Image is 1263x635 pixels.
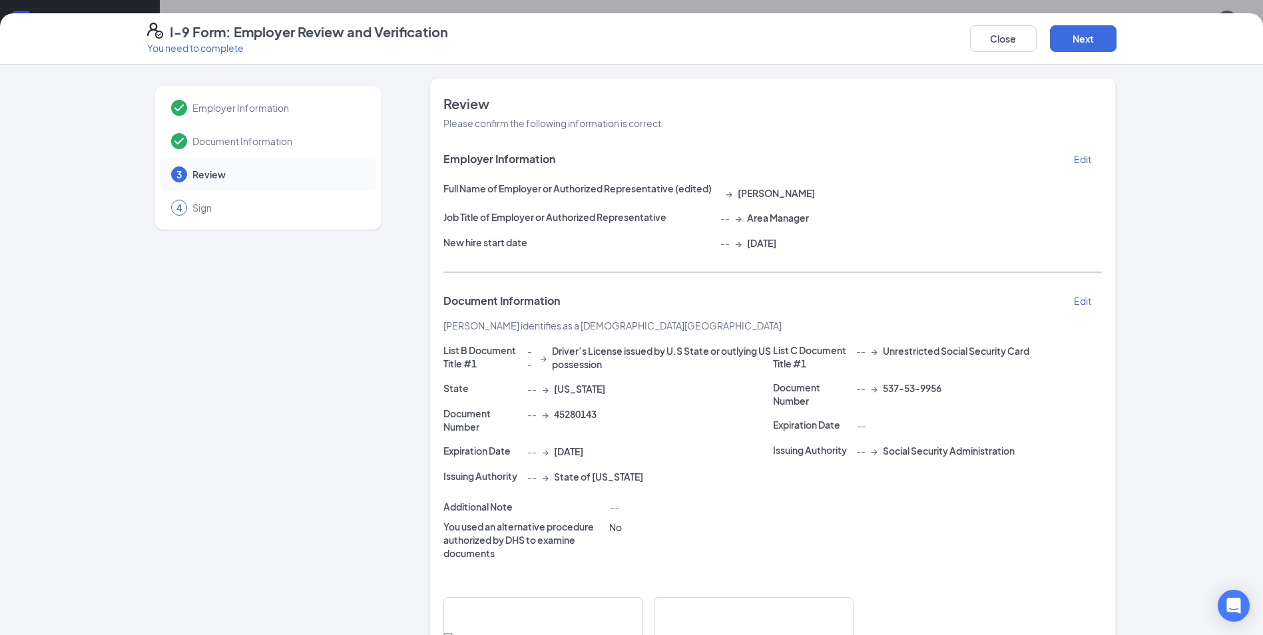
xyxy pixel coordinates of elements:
p: Edit [1074,294,1091,308]
p: You used an alternative procedure authorized by DHS to examine documents [443,520,604,560]
h4: I-9 Form: Employer Review and Verification [170,23,448,41]
span: [PERSON_NAME] [738,186,815,200]
p: Issuing Authority [773,443,852,457]
span: → [542,445,549,458]
p: Expiration Date [443,444,522,457]
p: Issuing Authority [443,469,522,483]
span: Sign [192,201,363,214]
div: Open Intercom Messenger [1218,590,1250,622]
p: State [443,381,522,395]
svg: FormI9EVerifyIcon [147,23,163,39]
span: Please confirm the following information is correct. [443,117,664,129]
span: → [542,407,549,421]
span: Area Manager [747,211,809,224]
span: Employer Information [192,101,363,114]
p: Additional Note [443,500,604,513]
span: -- [527,344,535,371]
span: → [542,470,549,483]
span: -- [856,419,866,431]
span: → [871,444,878,457]
span: → [726,186,732,200]
span: Document Information [192,134,363,148]
button: Close [970,25,1037,52]
span: No [609,521,622,533]
span: Review [192,168,363,181]
span: -- [527,407,537,421]
p: Edit [1074,152,1091,166]
span: [PERSON_NAME] identifies as a [DEMOGRAPHIC_DATA][GEOGRAPHIC_DATA] [443,319,782,331]
span: [DATE] [747,236,776,250]
span: Driver’s License issued by U.S State or outlying US possession [552,344,773,371]
span: -- [720,211,730,224]
span: 4 [176,201,182,214]
span: Document Information [443,294,560,308]
p: You need to complete [147,41,448,55]
span: Unrestricted Social Security Card [883,344,1029,357]
span: → [540,351,547,364]
span: → [871,344,878,357]
p: Job Title of Employer or Authorized Representative [443,210,715,224]
span: -- [856,381,866,395]
span: → [871,381,878,395]
p: Document Number [443,407,522,433]
span: State of [US_STATE] [554,470,643,483]
span: -- [856,344,866,357]
span: 3 [176,168,182,181]
span: Social Security Administration [883,444,1015,457]
p: Document Number [773,381,852,407]
p: New hire start date [443,236,715,249]
span: -- [527,470,537,483]
p: Full Name of Employer or Authorized Representative (edited) [443,182,715,195]
span: 45280143 [554,407,597,421]
span: Review [443,95,1102,113]
span: -- [609,501,619,513]
button: Next [1050,25,1117,52]
span: Employer Information [443,152,555,166]
svg: Checkmark [171,133,187,149]
span: -- [527,382,537,395]
p: List C Document Title #1 [773,343,852,370]
svg: Checkmark [171,100,187,116]
p: Expiration Date [773,418,852,431]
span: 537-53-9956 [883,381,941,395]
span: -- [856,444,866,457]
span: → [735,211,742,224]
span: → [735,236,742,250]
p: List B Document Title #1 [443,343,522,370]
span: -- [720,236,730,250]
span: [DATE] [554,445,583,458]
span: → [542,382,549,395]
span: -- [527,445,537,458]
span: [US_STATE] [554,382,605,395]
